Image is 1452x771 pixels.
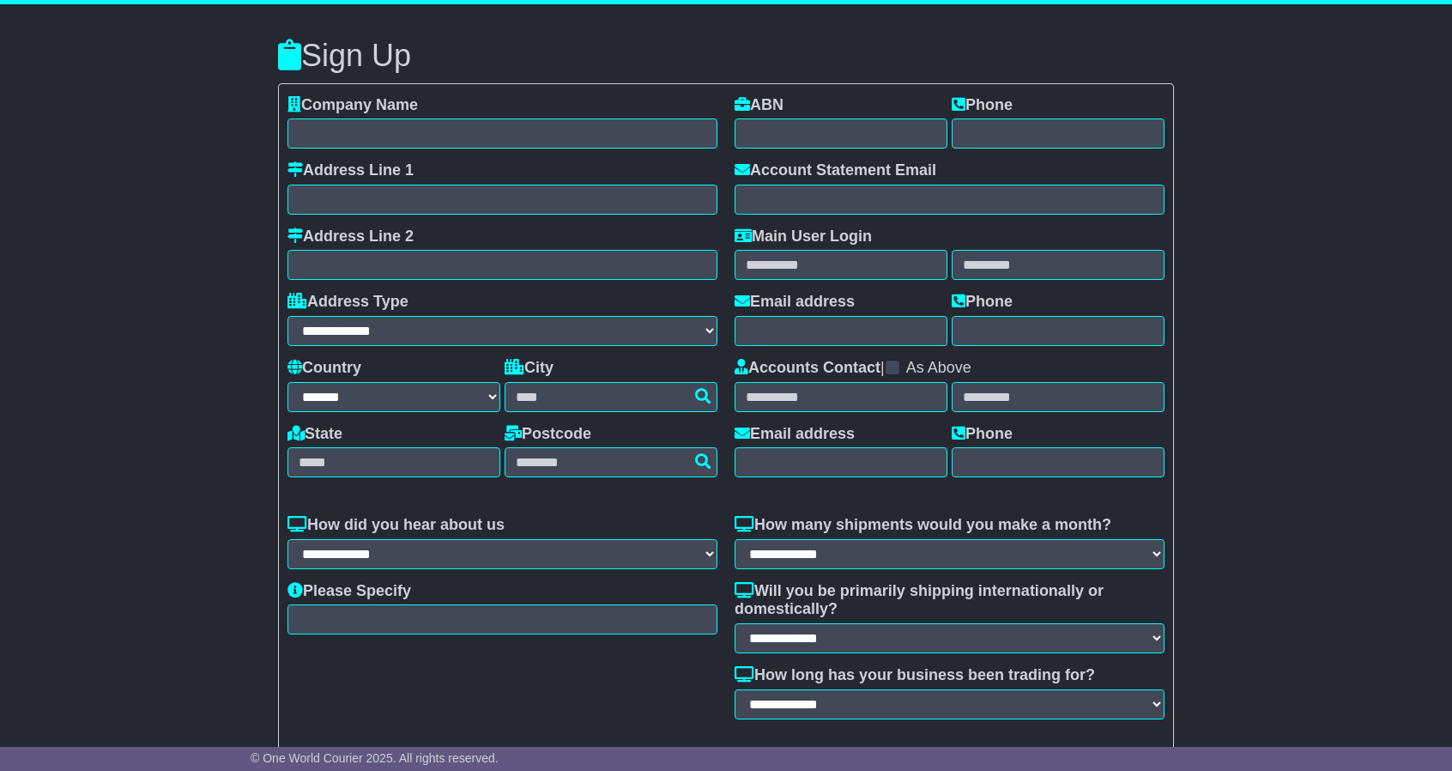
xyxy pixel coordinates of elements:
label: Address Line 2 [287,228,414,246]
label: How did you hear about us [287,516,505,535]
label: ABN [735,96,783,115]
label: Company Name [287,96,418,115]
label: As Above [906,359,971,378]
div: | [735,359,1165,382]
label: Main User Login [735,228,872,246]
label: Accounts Contact [735,359,880,378]
label: City [505,359,554,378]
label: Address Line 1 [287,161,414,180]
label: Phone [952,96,1013,115]
label: Phone [952,425,1013,444]
label: Account Statement Email [735,161,936,180]
label: How long has your business been trading for? [735,666,1095,685]
label: State [287,425,342,444]
label: Phone [952,293,1013,312]
label: How many shipments would you make a month? [735,516,1111,535]
h3: Sign Up [278,39,1174,73]
label: Email address [735,293,855,312]
label: Will you be primarily shipping internationally or domestically? [735,582,1165,619]
label: Postcode [505,425,591,444]
label: Email address [735,425,855,444]
label: Please Specify [287,582,411,601]
label: Address Type [287,293,408,312]
span: © One World Courier 2025. All rights reserved. [251,751,499,765]
label: Country [287,359,361,378]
